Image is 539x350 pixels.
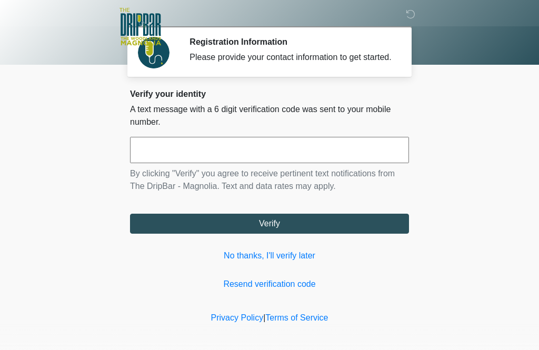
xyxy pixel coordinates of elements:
[130,278,409,291] a: Resend verification code
[130,249,409,262] a: No thanks, I'll verify later
[130,214,409,234] button: Verify
[130,167,409,193] p: By clicking "Verify" you agree to receive pertinent text notifications from The DripBar - Magnoli...
[119,8,161,46] img: The DripBar - Magnolia Logo
[211,313,264,322] a: Privacy Policy
[130,103,409,128] p: A text message with a 6 digit verification code was sent to your mobile number.
[189,51,393,64] div: Please provide your contact information to get started.
[130,89,409,99] h2: Verify your identity
[265,313,328,322] a: Terms of Service
[263,313,265,322] a: |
